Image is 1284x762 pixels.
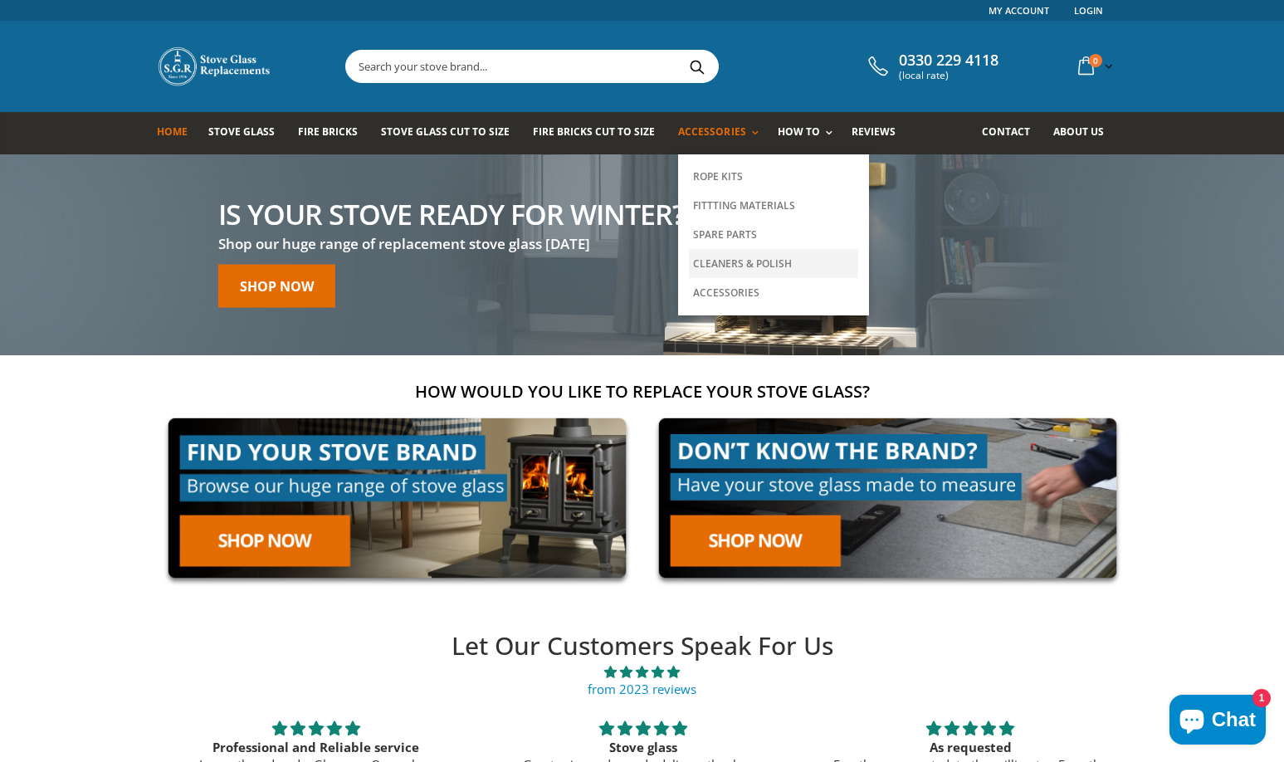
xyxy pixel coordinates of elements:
[157,125,188,139] span: Home
[381,125,510,139] span: Stove Glass Cut To Size
[173,718,460,739] div: 5 stars
[864,51,998,81] a: 0330 229 4118 (local rate)
[899,51,998,70] span: 0330 229 4118
[173,739,460,756] div: Professional and Reliable service
[852,112,908,154] a: Reviews
[827,739,1114,756] div: As requested
[208,112,287,154] a: Stove Glass
[298,112,370,154] a: Fire Bricks
[157,46,273,87] img: Stove Glass Replacement
[533,112,667,154] a: Fire Bricks Cut To Size
[852,125,896,139] span: Reviews
[679,51,716,82] button: Search
[982,125,1030,139] span: Contact
[151,663,1134,681] span: 4.89 stars
[500,718,787,739] div: 5 stars
[678,125,745,139] span: Accessories
[689,278,858,307] a: Accessories
[689,191,858,220] a: Fittting Materials
[298,125,358,139] span: Fire Bricks
[1089,54,1102,67] span: 0
[218,199,684,227] h2: Is your stove ready for winter?
[381,112,522,154] a: Stove Glass Cut To Size
[157,407,637,590] img: find-your-brand-cta_9b334d5d-5c94-48ed-825f-d7972bbdebd0.jpg
[346,51,904,82] input: Search your stove brand...
[689,249,858,278] a: Cleaners & Polish
[1164,695,1271,749] inbox-online-store-chat: Shopify online store chat
[1072,50,1116,82] a: 0
[982,112,1042,154] a: Contact
[778,125,820,139] span: How To
[157,380,1128,403] h2: How would you like to replace your stove glass?
[218,264,335,307] a: Shop now
[689,220,858,249] a: Spare Parts
[899,70,998,81] span: (local rate)
[533,125,655,139] span: Fire Bricks Cut To Size
[151,629,1134,663] h2: Let Our Customers Speak For Us
[689,163,858,191] a: Rope Kits
[1053,125,1104,139] span: About us
[208,125,275,139] span: Stove Glass
[588,681,696,697] a: from 2023 reviews
[218,234,684,253] h3: Shop our huge range of replacement stove glass [DATE]
[151,663,1134,698] a: 4.89 stars from 2023 reviews
[778,112,841,154] a: How To
[157,112,200,154] a: Home
[500,739,787,756] div: Stove glass
[647,407,1128,590] img: made-to-measure-cta_2cd95ceb-d519-4648-b0cf-d2d338fdf11f.jpg
[678,112,766,154] a: Accessories
[1053,112,1116,154] a: About us
[827,718,1114,739] div: 5 stars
